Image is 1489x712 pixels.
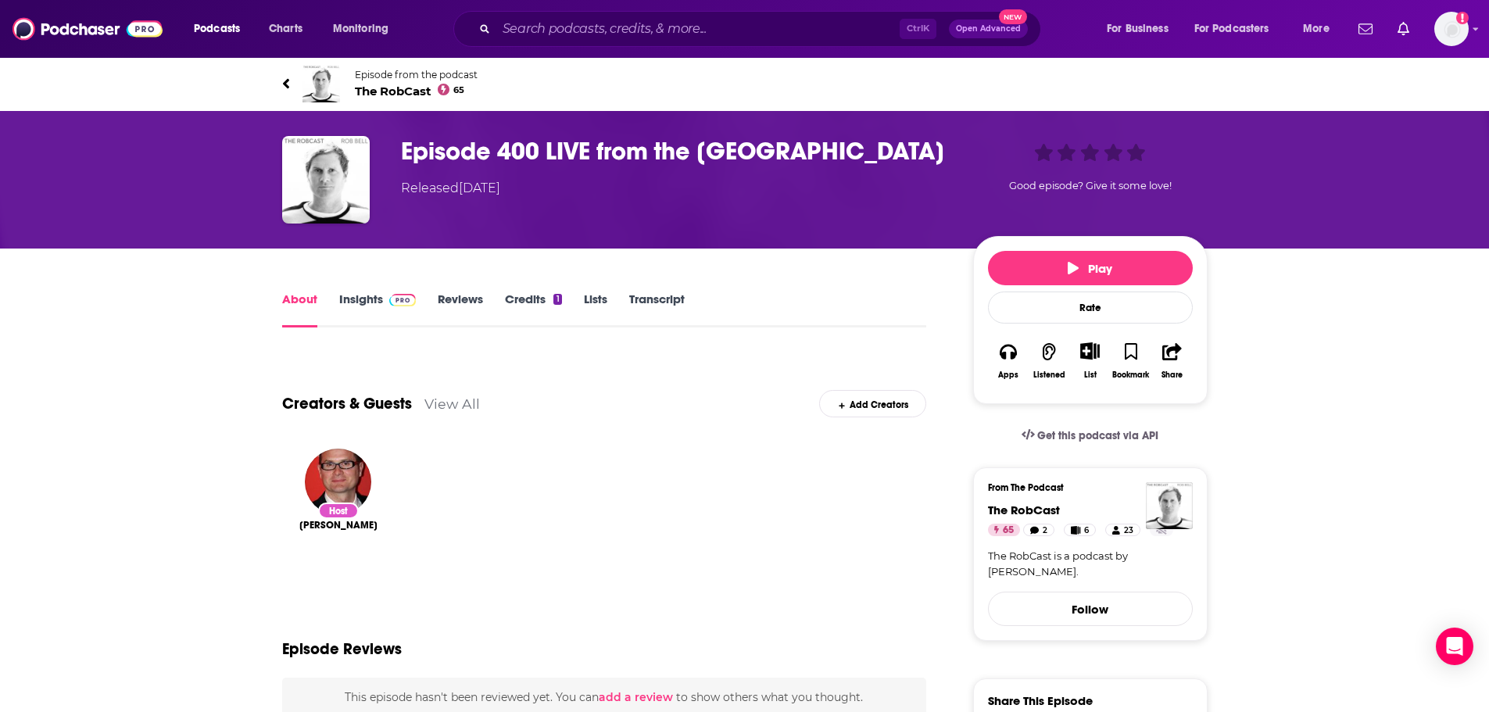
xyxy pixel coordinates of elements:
[401,136,948,166] h1: Episode 400 LIVE from the Ojai Playhouse
[1352,16,1379,42] a: Show notifications dropdown
[1124,523,1133,538] span: 23
[453,87,464,94] span: 65
[1184,16,1292,41] button: open menu
[322,16,409,41] button: open menu
[998,370,1018,380] div: Apps
[1084,523,1089,538] span: 6
[1009,417,1172,455] a: Get this podcast via API
[282,639,402,659] h3: Episode Reviews
[318,503,359,519] div: Host
[1194,18,1269,40] span: For Podcasters
[1037,429,1158,442] span: Get this podcast via API
[333,18,388,40] span: Monitoring
[1434,12,1469,46] button: Show profile menu
[988,482,1180,493] h3: From The Podcast
[1023,524,1054,536] a: 2
[424,395,480,412] a: View All
[401,179,500,198] div: Released [DATE]
[389,294,417,306] img: Podchaser Pro
[988,332,1029,389] button: Apps
[1029,332,1069,389] button: Listened
[13,14,163,44] img: Podchaser - Follow, Share and Rate Podcasts
[1434,12,1469,46] span: Logged in as agoldsmithwissman
[305,449,371,515] img: Rob Bell
[988,524,1020,536] a: 65
[302,65,340,102] img: The RobCast
[468,11,1056,47] div: Search podcasts, credits, & more...
[1033,370,1065,380] div: Listened
[1069,332,1110,389] div: Show More ButtonList
[1111,332,1151,389] button: Bookmark
[1107,18,1169,40] span: For Business
[355,84,478,98] span: The RobCast
[1084,370,1097,380] div: List
[988,503,1060,517] a: The RobCast
[1043,523,1047,538] span: 2
[1105,524,1140,536] a: 23
[259,16,312,41] a: Charts
[299,519,378,531] a: Rob Bell
[1112,370,1149,380] div: Bookmark
[988,693,1093,708] h3: Share This Episode
[1064,524,1096,536] a: 6
[599,689,673,706] button: add a review
[339,292,417,327] a: InsightsPodchaser Pro
[1303,18,1330,40] span: More
[282,65,745,102] a: The RobCastEpisode from the podcastThe RobCast65
[269,18,302,40] span: Charts
[1391,16,1416,42] a: Show notifications dropdown
[1151,332,1192,389] button: Share
[988,592,1193,626] button: Follow
[584,292,607,327] a: Lists
[1292,16,1349,41] button: open menu
[1096,16,1188,41] button: open menu
[505,292,561,327] a: Credits1
[355,69,478,81] span: Episode from the podcast
[1161,370,1183,380] div: Share
[1434,12,1469,46] img: User Profile
[553,294,561,305] div: 1
[345,690,863,704] span: This episode hasn't been reviewed yet. You can to show others what you thought.
[988,251,1193,285] button: Play
[1003,523,1014,538] span: 65
[819,390,926,417] div: Add Creators
[299,519,378,531] span: [PERSON_NAME]
[988,549,1193,579] a: The RobCast is a podcast by [PERSON_NAME].
[949,20,1028,38] button: Open AdvancedNew
[1456,12,1469,24] svg: Add a profile image
[1436,628,1473,665] div: Open Intercom Messenger
[1009,180,1172,191] span: Good episode? Give it some love!
[282,292,317,327] a: About
[1146,482,1193,529] img: The RobCast
[496,16,900,41] input: Search podcasts, credits, & more...
[629,292,685,327] a: Transcript
[183,16,260,41] button: open menu
[1068,261,1112,276] span: Play
[282,136,370,224] img: Episode 400 LIVE from the Ojai Playhouse
[999,9,1027,24] span: New
[988,292,1193,324] div: Rate
[194,18,240,40] span: Podcasts
[438,292,483,327] a: Reviews
[282,394,412,413] a: Creators & Guests
[1074,342,1106,360] button: Show More Button
[956,25,1021,33] span: Open Advanced
[900,19,936,39] span: Ctrl K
